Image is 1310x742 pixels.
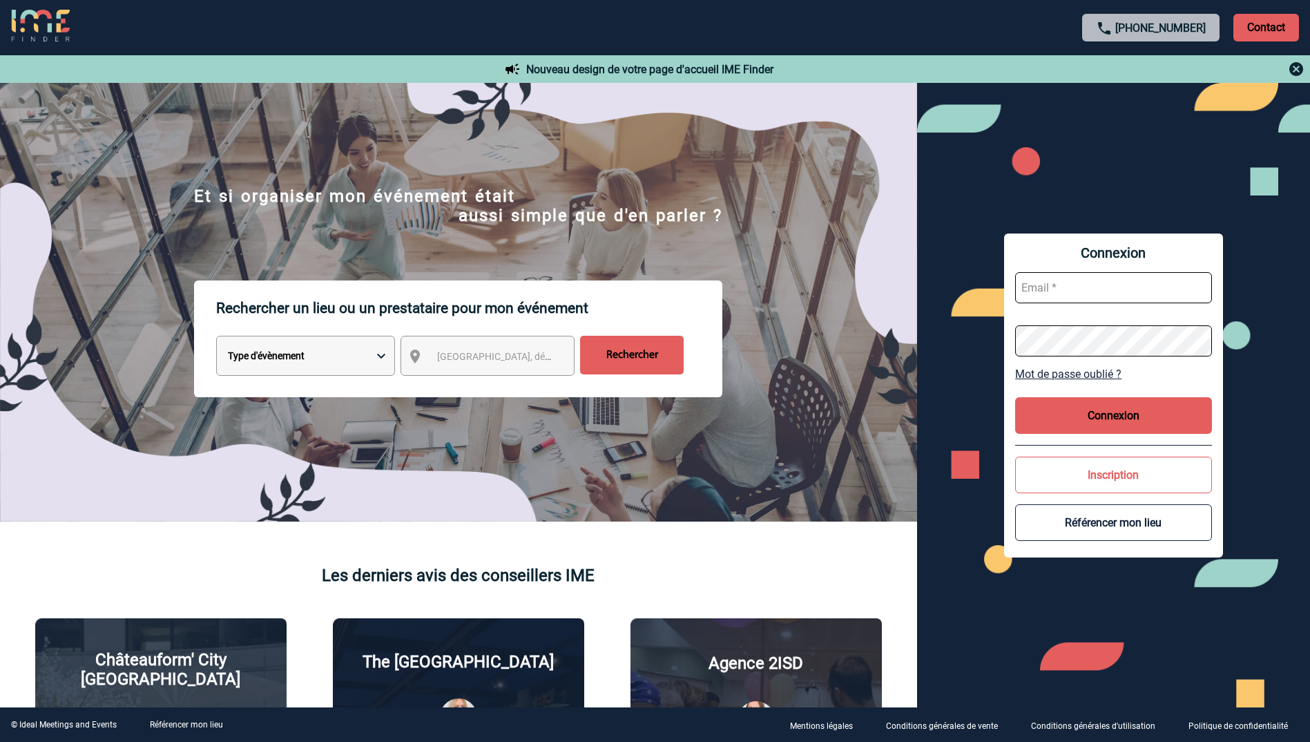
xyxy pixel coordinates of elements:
p: Contact [1233,14,1299,41]
p: Rechercher un lieu ou un prestataire pour mon événement [216,280,722,336]
a: Politique de confidentialité [1177,719,1310,732]
p: Conditions générales de vente [886,721,998,731]
p: The [GEOGRAPHIC_DATA] [363,652,554,672]
span: [GEOGRAPHIC_DATA], département, région... [437,351,629,362]
a: Mentions légales [779,719,875,732]
button: Connexion [1015,397,1212,434]
div: © Ideal Meetings and Events [11,720,117,730]
input: Email * [1015,272,1212,303]
a: Mot de passe oublié ? [1015,368,1212,381]
span: Connexion [1015,245,1212,261]
p: Châteauform' City [GEOGRAPHIC_DATA] [46,650,276,689]
a: Référencer mon lieu [150,720,223,730]
p: Conditions générales d'utilisation [1031,721,1155,731]
a: [PHONE_NUMBER] [1115,21,1206,35]
p: Agence 2ISD [709,654,803,673]
p: Mentions légales [790,721,853,731]
a: Conditions générales d'utilisation [1020,719,1177,732]
img: call-24-px.png [1096,20,1112,37]
button: Référencer mon lieu [1015,504,1212,541]
a: Conditions générales de vente [875,719,1020,732]
p: Politique de confidentialité [1188,721,1288,731]
button: Inscription [1015,457,1212,493]
input: Rechercher [580,336,684,374]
